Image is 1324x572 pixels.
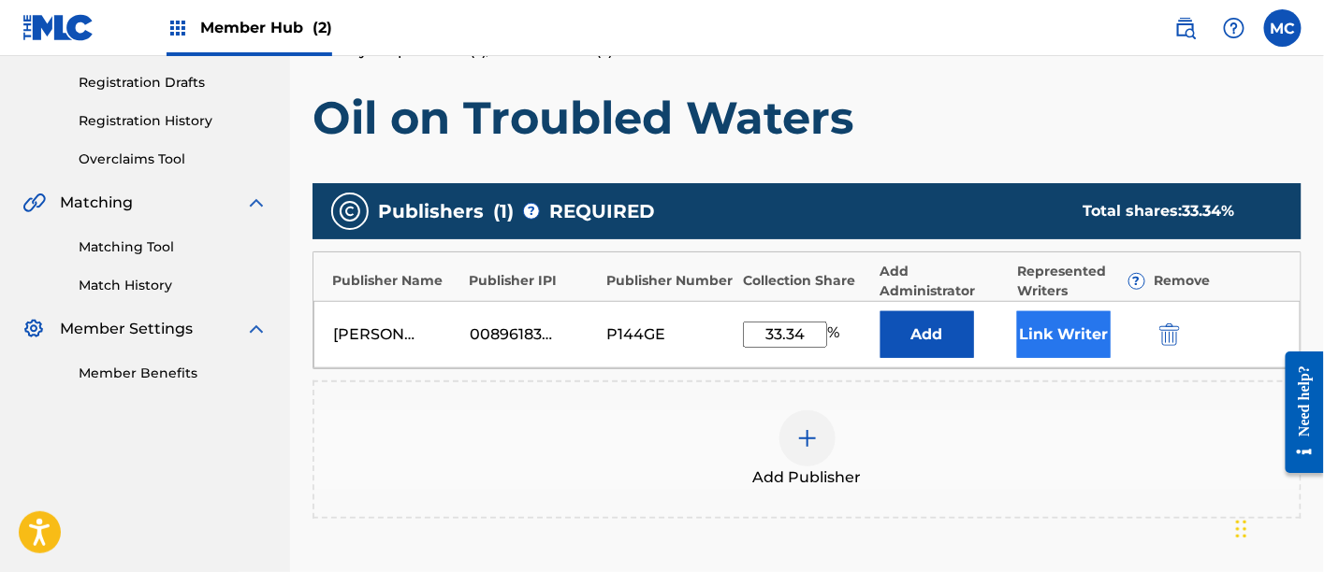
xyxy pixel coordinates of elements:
img: Top Rightsholders [167,17,189,39]
img: publishers [339,200,361,222]
span: ( 1 ) [493,197,514,225]
span: Member Settings [60,318,193,340]
span: REQUIRED [549,197,655,225]
span: Member Hub [200,17,332,38]
span: Add Publisher [753,466,862,489]
a: Matching Tool [79,237,268,257]
a: Member Benefits [79,364,268,383]
div: Publisher IPI [469,271,596,291]
span: ? [524,204,539,219]
div: Help [1215,9,1253,47]
button: Link Writer [1017,311,1111,358]
div: Add Administrator [880,262,1008,301]
span: % [827,322,844,348]
span: Publishers [378,197,484,225]
span: ? [1129,274,1144,289]
iframe: Resource Center [1272,336,1324,487]
div: Represented Writers [1017,262,1144,301]
span: 33.34 % [1182,202,1234,220]
div: Total shares: [1083,200,1264,222]
span: Matching [60,192,133,214]
iframe: Chat Widget [1230,482,1324,572]
a: Match History [79,276,268,295]
img: expand [245,192,268,214]
button: Add [880,311,974,358]
img: Matching [22,192,46,214]
div: Publisher Number [606,271,734,291]
a: Overclaims Tool [79,150,268,169]
img: expand [245,318,268,340]
img: help [1223,17,1245,39]
span: (2) [313,19,332,36]
a: Registration Drafts [79,73,268,93]
img: 12a2ab48e56ec057fbd8.svg [1159,323,1180,346]
div: User Menu [1264,9,1302,47]
a: Public Search [1167,9,1204,47]
img: Member Settings [22,318,45,340]
img: MLC Logo [22,14,95,41]
a: Registration History [79,111,268,131]
div: Publisher Name [332,271,459,291]
div: Collection Share [743,271,870,291]
img: add [796,427,819,450]
h1: Oil on Troubled Waters [313,90,1302,146]
div: Remove [1155,271,1282,291]
div: Drag [1236,501,1247,557]
img: search [1174,17,1197,39]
